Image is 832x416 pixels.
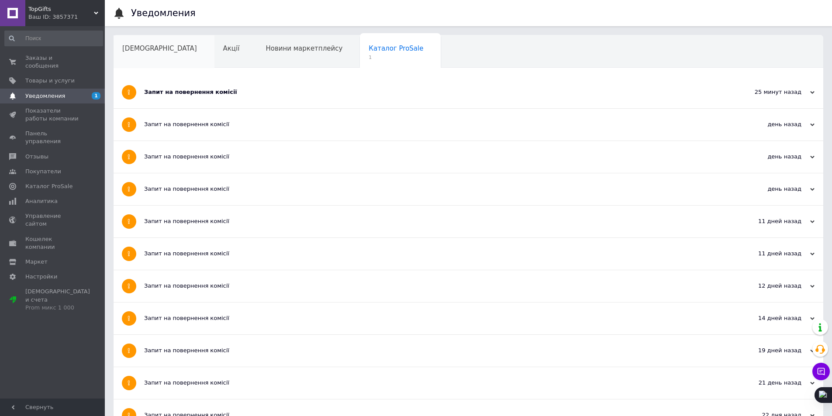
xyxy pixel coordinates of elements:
h1: Уведомления [131,8,196,18]
span: Покупатели [25,168,61,175]
button: Чат с покупателем [812,363,830,380]
div: Запит на повернення комісії [144,347,727,354]
span: Маркет [25,258,48,266]
div: день назад [727,120,815,128]
span: Акції [223,45,240,52]
div: Запит на повернення комісії [144,314,727,322]
div: Запит на повернення комісії [144,120,727,128]
div: Запит на повернення комісії [144,379,727,387]
div: день назад [727,153,815,161]
span: Кошелек компании [25,235,81,251]
div: Запит на повернення комісії [144,88,727,96]
span: Каталог ProSale [369,45,423,52]
span: 1 [92,92,100,100]
div: 11 дней назад [727,217,815,225]
span: Настройки [25,273,57,281]
div: 21 день назад [727,379,815,387]
span: Показатели работы компании [25,107,81,123]
div: Запит на повернення комісії [144,217,727,225]
span: Товары и услуги [25,77,75,85]
div: 25 минут назад [727,88,815,96]
span: Новини маркетплейсу [266,45,342,52]
div: Запит на повернення комісії [144,153,727,161]
span: 1 [369,54,423,61]
div: Запит на повернення комісії [144,282,727,290]
div: Запит на повернення комісії [144,250,727,258]
span: [DEMOGRAPHIC_DATA] и счета [25,288,90,312]
div: 11 дней назад [727,250,815,258]
span: Управление сайтом [25,212,81,228]
span: Отзывы [25,153,48,161]
div: день назад [727,185,815,193]
span: TopGifts [28,5,94,13]
div: 12 дней назад [727,282,815,290]
span: Уведомления [25,92,65,100]
span: Панель управления [25,130,81,145]
span: Аналитика [25,197,58,205]
span: [DEMOGRAPHIC_DATA] [122,45,197,52]
div: Prom микс 1 000 [25,304,90,312]
span: Заказы и сообщения [25,54,81,70]
div: 14 дней назад [727,314,815,322]
div: 19 дней назад [727,347,815,354]
span: Каталог ProSale [25,182,72,190]
div: Ваш ID: 3857371 [28,13,105,21]
div: Запит на повернення комісії [144,185,727,193]
input: Поиск [4,31,103,46]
